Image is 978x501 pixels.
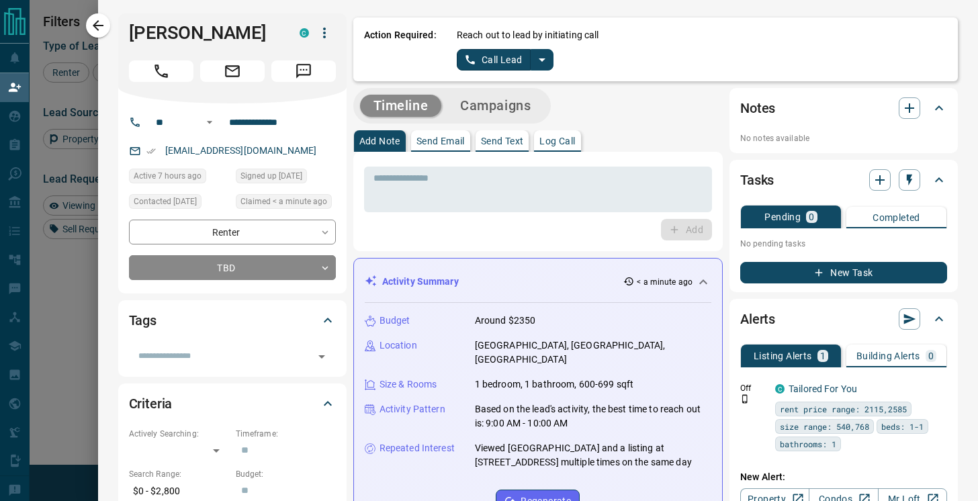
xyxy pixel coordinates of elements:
p: New Alert: [740,470,947,484]
svg: Email Verified [146,146,156,156]
h2: Notes [740,97,775,119]
div: Sun Oct 12 2025 [129,169,229,187]
p: Log Call [539,136,575,146]
p: Activity Summary [382,275,459,289]
a: [EMAIL_ADDRESS][DOMAIN_NAME] [165,145,317,156]
h2: Alerts [740,308,775,330]
p: Location [380,338,417,353]
div: Sun Oct 12 2025 [236,194,336,213]
p: Activity Pattern [380,402,445,416]
h1: [PERSON_NAME] [129,22,279,44]
span: Claimed < a minute ago [240,195,327,208]
span: Contacted [DATE] [134,195,197,208]
span: Active 7 hours ago [134,169,202,183]
div: condos.ca [775,384,785,394]
p: 1 bedroom, 1 bathroom, 600-699 sqft [475,377,634,392]
p: Actively Searching: [129,428,229,440]
p: Action Required: [364,28,437,71]
h2: Tasks [740,169,774,191]
svg: Push Notification Only [740,394,750,404]
p: Add Note [359,136,400,146]
p: Search Range: [129,468,229,480]
p: Around $2350 [475,314,536,328]
p: < a minute ago [637,276,693,288]
div: Tasks [740,164,947,196]
span: beds: 1-1 [881,420,924,433]
div: Criteria [129,388,336,420]
p: Budget: [236,468,336,480]
div: Renter [129,220,336,244]
div: TBD [129,255,336,280]
div: Mon Jul 25 2022 [129,194,229,213]
h2: Criteria [129,393,173,414]
p: Size & Rooms [380,377,437,392]
button: Call Lead [457,49,531,71]
button: Campaigns [447,95,544,117]
a: Tailored For You [789,383,857,394]
h2: Tags [129,310,157,331]
button: Timeline [360,95,442,117]
p: Timeframe: [236,428,336,440]
button: Open [202,114,218,130]
div: Fri Oct 08 2021 [236,169,336,187]
span: rent price range: 2115,2585 [780,402,907,416]
span: Email [200,60,265,82]
p: Off [740,382,767,394]
div: Notes [740,92,947,124]
div: Tags [129,304,336,336]
span: size range: 540,768 [780,420,869,433]
div: Alerts [740,303,947,335]
p: Repeated Interest [380,441,455,455]
p: [GEOGRAPHIC_DATA], [GEOGRAPHIC_DATA], [GEOGRAPHIC_DATA] [475,338,711,367]
div: Activity Summary< a minute ago [365,269,711,294]
span: Signed up [DATE] [240,169,302,183]
p: 0 [809,212,814,222]
p: Based on the lead's activity, the best time to reach out is: 9:00 AM - 10:00 AM [475,402,711,430]
p: Viewed [GEOGRAPHIC_DATA] and a listing at [STREET_ADDRESS] multiple times on the same day [475,441,711,469]
span: Message [271,60,336,82]
button: New Task [740,262,947,283]
p: Completed [873,213,920,222]
p: Send Email [416,136,465,146]
p: Building Alerts [856,351,920,361]
div: condos.ca [300,28,309,38]
p: Send Text [481,136,524,146]
p: 0 [928,351,934,361]
p: 1 [820,351,826,361]
p: No notes available [740,132,947,144]
button: Open [312,347,331,366]
p: Pending [764,212,801,222]
p: No pending tasks [740,234,947,254]
div: split button [457,49,554,71]
p: Listing Alerts [754,351,812,361]
p: Budget [380,314,410,328]
span: Call [129,60,193,82]
span: bathrooms: 1 [780,437,836,451]
p: Reach out to lead by initiating call [457,28,599,42]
